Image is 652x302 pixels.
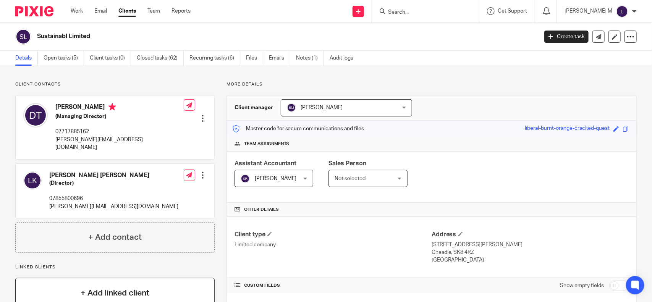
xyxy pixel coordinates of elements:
[296,51,324,66] a: Notes (1)
[432,256,629,264] p: [GEOGRAPHIC_DATA]
[255,176,297,181] span: [PERSON_NAME]
[335,176,366,181] span: Not selected
[244,141,290,147] span: Team assignments
[544,31,589,43] a: Create task
[189,51,240,66] a: Recurring tasks (6)
[235,231,432,239] h4: Client type
[55,136,184,152] p: [PERSON_NAME][EMAIL_ADDRESS][DOMAIN_NAME]
[44,51,84,66] a: Open tasks (5)
[81,287,149,299] h4: + Add linked client
[235,104,273,111] h3: Client manager
[269,51,290,66] a: Emails
[49,171,178,179] h4: [PERSON_NAME] [PERSON_NAME]
[49,195,178,202] p: 07855800696
[328,160,366,166] span: Sales Person
[88,231,142,243] h4: + Add contact
[246,51,263,66] a: Files
[15,29,31,45] img: svg%3E
[55,103,184,113] h4: [PERSON_NAME]
[71,7,83,15] a: Work
[525,124,610,133] div: liberal-burnt-orange-cracked-quest
[49,203,178,210] p: [PERSON_NAME][EMAIL_ADDRESS][DOMAIN_NAME]
[55,128,184,136] p: 07717885162
[432,231,629,239] h4: Address
[171,7,191,15] a: Reports
[37,32,434,40] h2: Sustainabl Limited
[616,5,628,18] img: svg%3E
[15,6,53,16] img: Pixie
[432,241,629,249] p: [STREET_ADDRESS][PERSON_NAME]
[233,125,364,132] p: Master code for secure communications and files
[137,51,184,66] a: Closed tasks (62)
[287,103,296,112] img: svg%3E
[241,174,250,183] img: svg%3E
[244,207,279,213] span: Other details
[15,81,215,87] p: Client contacts
[147,7,160,15] a: Team
[118,7,136,15] a: Clients
[227,81,637,87] p: More details
[235,241,432,249] p: Limited company
[560,282,604,289] label: Show empty fields
[15,51,38,66] a: Details
[94,7,107,15] a: Email
[235,283,432,289] h4: CUSTOM FIELDS
[49,179,178,187] h5: (Director)
[15,264,215,270] p: Linked clients
[55,113,184,120] h5: (Managing Director)
[23,171,42,190] img: svg%3E
[432,249,629,256] p: Cheadle, SK8 4RZ
[301,105,343,110] span: [PERSON_NAME]
[330,51,359,66] a: Audit logs
[235,160,297,166] span: Assistant Accountant
[108,103,116,111] i: Primary
[23,103,48,128] img: svg%3E
[90,51,131,66] a: Client tasks (0)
